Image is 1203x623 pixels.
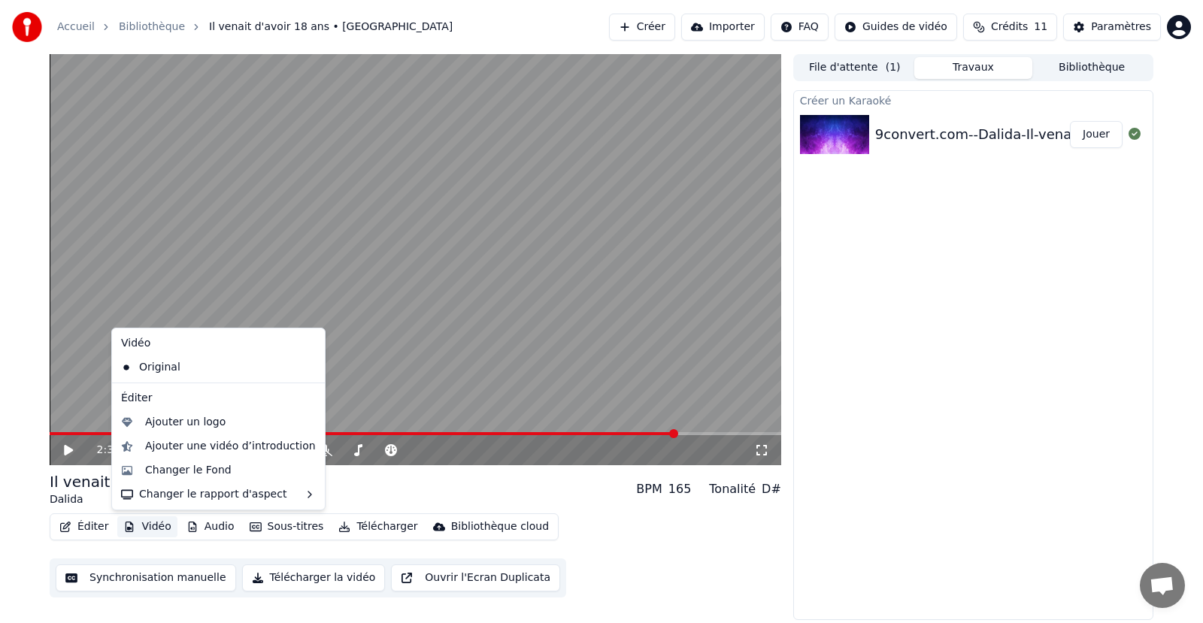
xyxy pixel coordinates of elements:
[681,14,765,41] button: Importer
[145,463,232,478] div: Changer le Fond
[145,439,316,454] div: Ajouter une vidéo d’introduction
[991,20,1028,35] span: Crédits
[668,480,692,498] div: 165
[609,14,675,41] button: Créer
[332,516,423,537] button: Télécharger
[242,564,386,591] button: Télécharger la vidéo
[145,415,226,430] div: Ajouter un logo
[115,482,322,507] div: Changer le rapport d'aspect
[244,516,330,537] button: Sous-titres
[963,14,1057,41] button: Crédits11
[97,443,133,458] div: /
[914,57,1033,79] button: Travaux
[1032,57,1151,79] button: Bibliothèque
[57,20,453,35] nav: breadcrumb
[12,12,42,42] img: youka
[771,14,829,41] button: FAQ
[180,516,241,537] button: Audio
[795,57,914,79] button: File d'attente
[50,471,221,492] div: Il venait d'avoir 18 ans
[636,480,662,498] div: BPM
[56,564,236,591] button: Synchronisation manuelle
[209,20,453,35] span: Il venait d'avoir 18 ans • [GEOGRAPHIC_DATA]
[1091,20,1151,35] div: Paramètres
[762,480,781,498] div: D#
[1034,20,1047,35] span: 11
[794,91,1153,109] div: Créer un Karaoké
[57,20,95,35] a: Accueil
[1063,14,1161,41] button: Paramètres
[115,355,299,380] div: Original
[709,480,756,498] div: Tonalité
[119,20,185,35] a: Bibliothèque
[97,443,120,458] span: 2:33
[50,492,221,507] div: Dalida
[886,60,901,75] span: ( 1 )
[117,516,177,537] button: Vidéo
[451,519,549,534] div: Bibliothèque cloud
[53,516,114,537] button: Éditer
[115,386,322,410] div: Éditer
[115,331,322,355] div: Vidéo
[835,14,957,41] button: Guides de vidéo
[1070,121,1123,148] button: Jouer
[1140,563,1185,608] a: Ouvrir le chat
[391,564,560,591] button: Ouvrir l'Ecran Duplicata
